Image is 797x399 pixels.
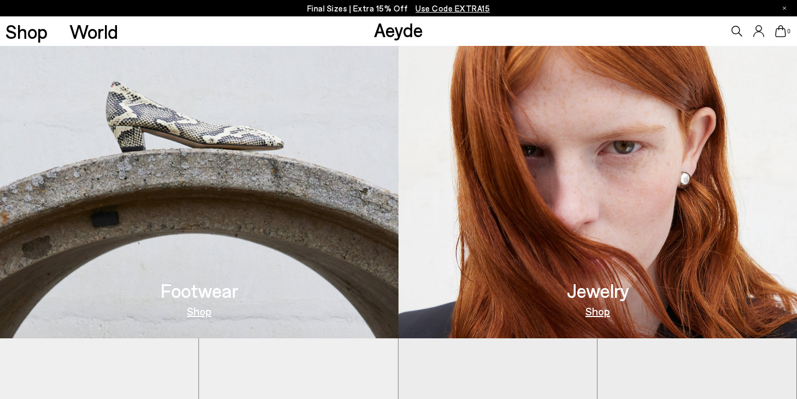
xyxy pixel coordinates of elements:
[69,22,118,41] a: World
[187,306,212,316] a: Shop
[307,2,490,15] p: Final Sizes | Extra 15% Off
[567,281,629,300] h3: Jewelry
[161,281,238,300] h3: Footwear
[415,3,490,13] span: Navigate to /collections/ss25-final-sizes
[585,306,610,316] a: Shop
[374,18,423,41] a: Aeyde
[786,28,792,34] span: 0
[5,22,48,41] a: Shop
[775,25,786,37] a: 0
